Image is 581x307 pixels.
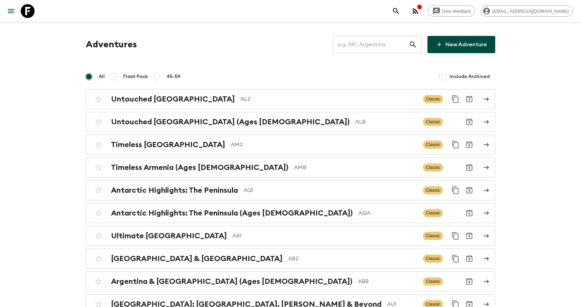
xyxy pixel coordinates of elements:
[243,186,417,194] p: AQ1
[99,73,105,80] span: All
[358,209,417,217] p: AQA
[86,249,495,269] a: [GEOGRAPHIC_DATA] & [GEOGRAPHIC_DATA]AB2ClassicDuplicate for 45-59Archive
[449,183,462,197] button: Duplicate for 45-59
[450,73,490,80] span: Include Archived
[86,112,495,132] a: Untouched [GEOGRAPHIC_DATA] (Ages [DEMOGRAPHIC_DATA])ALBClassicArchive
[232,232,417,240] p: AR1
[423,163,443,172] span: Classic
[449,229,462,243] button: Duplicate for 45-59
[166,73,181,80] span: 45-59
[449,138,462,152] button: Duplicate for 45-59
[4,4,18,18] button: menu
[449,92,462,106] button: Duplicate for 45-59
[86,226,495,246] a: Ultimate [GEOGRAPHIC_DATA]AR1ClassicDuplicate for 45-59Archive
[111,95,235,104] h2: Untouched [GEOGRAPHIC_DATA]
[86,271,495,291] a: Argentina & [GEOGRAPHIC_DATA] (Ages [DEMOGRAPHIC_DATA])ABBClassicArchive
[123,73,148,80] span: Flash Pack
[489,9,572,14] span: [EMAIL_ADDRESS][DOMAIN_NAME]
[462,206,476,220] button: Archive
[86,38,137,51] h1: Adventures
[231,141,417,149] p: AM2
[428,6,475,17] a: Give feedback
[86,89,495,109] a: Untouched [GEOGRAPHIC_DATA]AL2ClassicDuplicate for 45-59Archive
[423,255,443,263] span: Classic
[423,141,443,149] span: Classic
[111,231,227,240] h2: Ultimate [GEOGRAPHIC_DATA]
[111,163,288,172] h2: Timeless Armenia (Ages [DEMOGRAPHIC_DATA])
[423,232,443,240] span: Classic
[462,183,476,197] button: Archive
[423,186,443,194] span: Classic
[423,209,443,217] span: Classic
[111,254,283,263] h2: [GEOGRAPHIC_DATA] & [GEOGRAPHIC_DATA]
[462,161,476,174] button: Archive
[427,36,495,53] a: New Adventure
[462,229,476,243] button: Archive
[481,6,573,17] div: [EMAIL_ADDRESS][DOMAIN_NAME]
[462,92,476,106] button: Archive
[111,117,350,126] h2: Untouched [GEOGRAPHIC_DATA] (Ages [DEMOGRAPHIC_DATA])
[111,140,225,149] h2: Timeless [GEOGRAPHIC_DATA]
[462,275,476,288] button: Archive
[288,255,417,263] p: AB2
[423,95,443,103] span: Classic
[462,138,476,152] button: Archive
[86,203,495,223] a: Antarctic Highlights: The Peninsula (Ages [DEMOGRAPHIC_DATA])AQAClassicArchive
[111,277,352,286] h2: Argentina & [GEOGRAPHIC_DATA] (Ages [DEMOGRAPHIC_DATA])
[449,252,462,266] button: Duplicate for 45-59
[240,95,417,103] p: AL2
[389,4,403,18] button: search adventures
[111,209,353,218] h2: Antarctic Highlights: The Peninsula (Ages [DEMOGRAPHIC_DATA])
[86,135,495,155] a: Timeless [GEOGRAPHIC_DATA]AM2ClassicDuplicate for 45-59Archive
[86,180,495,200] a: Antarctic Highlights: The PeninsulaAQ1ClassicDuplicate for 45-59Archive
[423,118,443,126] span: Classic
[86,157,495,178] a: Timeless Armenia (Ages [DEMOGRAPHIC_DATA])AMBClassicArchive
[333,35,409,54] input: e.g. AR1, Argentina
[355,118,417,126] p: ALB
[358,277,417,286] p: ABB
[294,163,417,172] p: AMB
[423,277,443,286] span: Classic
[462,252,476,266] button: Archive
[462,115,476,129] button: Archive
[111,186,238,195] h2: Antarctic Highlights: The Peninsula
[439,9,475,14] span: Give feedback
